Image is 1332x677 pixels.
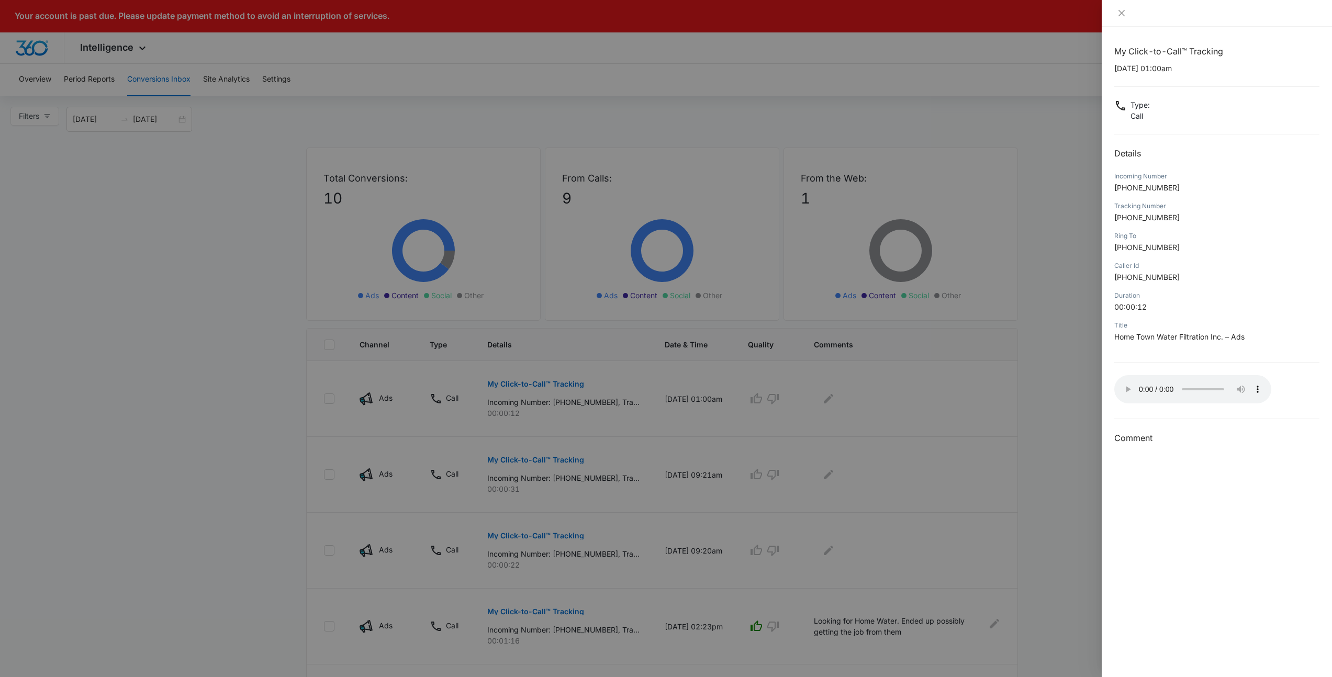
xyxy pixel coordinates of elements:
p: Call [1130,110,1150,121]
h3: Comment [1114,432,1319,444]
span: close [1117,9,1126,17]
span: [PHONE_NUMBER] [1114,213,1180,222]
span: [PHONE_NUMBER] [1114,273,1180,281]
button: Close [1114,8,1129,18]
h2: Details [1114,147,1319,160]
span: [PHONE_NUMBER] [1114,243,1180,252]
div: Duration [1114,291,1319,300]
p: [DATE] 01:00am [1114,63,1319,74]
h1: My Click-to-Call™ Tracking [1114,45,1319,58]
div: Incoming Number [1114,172,1319,181]
audio: Your browser does not support the audio tag. [1114,375,1271,403]
span: Home Town Water Filtration Inc. – Ads [1114,332,1245,341]
div: Caller Id [1114,261,1319,270]
span: [PHONE_NUMBER] [1114,183,1180,192]
div: Ring To [1114,231,1319,241]
span: 00:00:12 [1114,302,1147,311]
div: Title [1114,321,1319,330]
div: Tracking Number [1114,201,1319,211]
p: Type : [1130,99,1150,110]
